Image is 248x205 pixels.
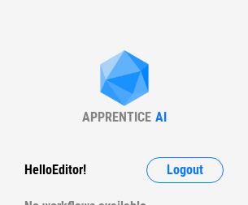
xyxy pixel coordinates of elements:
span: Logout [167,164,203,177]
div: AI [155,109,167,125]
button: Logout [146,157,224,183]
img: Apprentice AI [92,50,157,109]
div: Hello Editor ! [24,157,86,183]
div: APPRENTICE [82,109,151,125]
